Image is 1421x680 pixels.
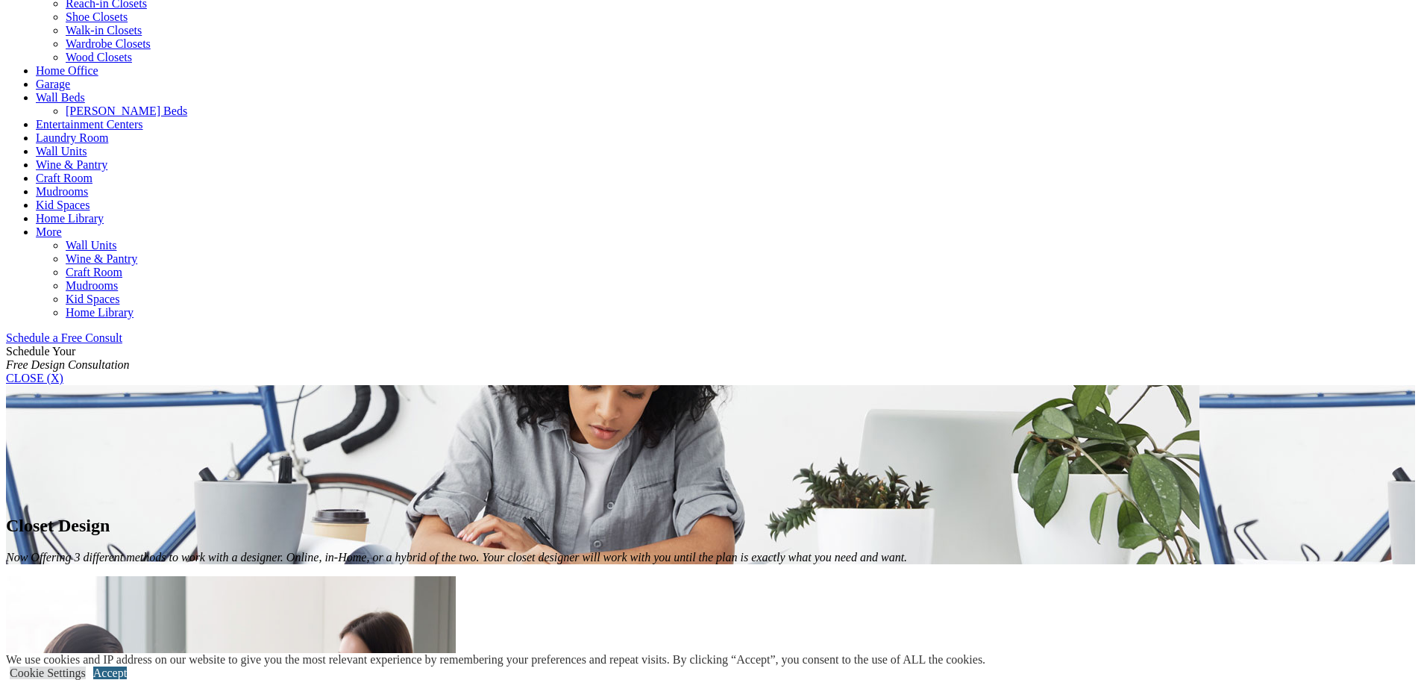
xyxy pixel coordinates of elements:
a: Wall Units [36,145,87,157]
a: More menu text will display only on big screen [36,225,62,238]
a: Wine & Pantry [66,252,137,265]
a: Accept [93,667,127,679]
em: Free Design Consultation [6,358,130,371]
a: Entertainment Centers [36,118,143,131]
a: Shoe Closets [66,10,128,23]
a: CLOSE (X) [6,372,63,384]
a: Mudrooms [66,279,118,292]
a: Walk-in Closets [66,24,142,37]
a: Wine & Pantry [36,158,107,171]
a: [PERSON_NAME] Beds [66,105,187,117]
a: Garage [36,78,70,90]
a: Wall Units [66,239,116,252]
a: Kid Spaces [66,293,119,305]
a: Laundry Room [36,131,108,144]
a: Craft Room [66,266,122,278]
div: We use cookies and IP address on our website to give you the most relevant experience by remember... [6,653,985,667]
a: Schedule a Free Consult (opens a dropdown menu) [6,331,122,344]
h1: Closet Design [6,516,1415,536]
a: Wood Closets [66,51,132,63]
a: Craft Room [36,172,92,184]
span: Schedule Your [6,345,130,371]
a: Home Library [66,306,134,319]
a: Home Office [36,64,98,77]
a: Home Library [36,212,104,225]
a: Cookie Settings [10,667,86,679]
a: Wardrobe Closets [66,37,151,50]
a: Wall Beds [36,91,85,104]
em: Now Offering 3 different methods to work with a designer. Online, in-Home, or a hybrid of the two... [6,551,907,564]
a: Mudrooms [36,185,88,198]
a: Kid Spaces [36,199,90,211]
